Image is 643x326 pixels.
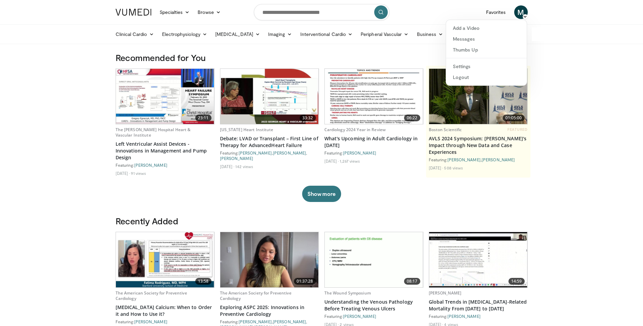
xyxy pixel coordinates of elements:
img: 607839b9-54d4-4fb2-9520-25a5d2532a31.620x360_q85_upscale.jpg [429,69,527,124]
a: [PERSON_NAME] [239,319,272,324]
a: 01:05:00 [429,69,527,124]
a: [US_STATE] Heart Institute [220,127,274,133]
a: Browse [194,5,225,19]
a: [PERSON_NAME] [134,319,167,324]
a: Specialties [156,5,194,19]
a: Thumbs Up [446,44,527,55]
button: Show more [302,186,341,202]
div: Featuring: [116,162,215,168]
a: Business [413,27,447,41]
span: 23:11 [195,115,212,121]
a: Boston Scientific [429,127,462,133]
a: [MEDICAL_DATA] [211,27,264,41]
a: Imaging [264,27,296,41]
a: [PERSON_NAME] [134,163,167,167]
a: 08:17 [325,232,423,287]
a: Global Trends in [MEDICAL_DATA]-Related Mortality From [DATE] to [DATE] [429,299,528,312]
div: M [446,20,527,86]
div: Featuring: [324,313,423,319]
span: 06:22 [404,115,420,121]
a: M [514,5,528,19]
img: 1c6a4e90-4a61-41a6-b0c0-5b9170d54451.620x360_q85_upscale.jpg [429,232,527,287]
a: AVLS 2024 Symposium: [PERSON_NAME]'s Impact through New Data and Case Experiences [429,135,528,156]
input: Search topics, interventions [254,4,389,20]
img: VuMedi Logo [116,9,152,16]
li: 91 views [131,170,146,176]
a: 14:59 [429,232,527,287]
a: Messages [446,34,527,44]
a: [PERSON_NAME] [239,150,272,155]
a: [PERSON_NAME] [429,290,462,296]
span: 01:05:00 [503,115,525,121]
a: 23:11 [116,69,214,124]
a: Understanding the Venous Pathology Before Treating Venous Ulcers [324,299,423,312]
a: 06:22 [325,69,423,124]
span: FEATURED [507,127,527,132]
a: [PERSON_NAME] [343,150,376,155]
a: [PERSON_NAME] [482,157,515,162]
a: Exploring ASPC 2025: Innovations in Preventive Cardiology [220,304,319,318]
img: 285d8d4a-5b79-4ffa-8319-4ebb03afffa0.620x360_q85_upscale.jpg [116,69,214,124]
a: Left Ventricular Assist Devices - Innovations in Management and Pump Design [116,141,215,161]
div: Featuring: [324,150,423,156]
a: The American Society for Preventive Cardiology [116,290,187,301]
li: [DATE] [429,165,443,170]
a: [PERSON_NAME] [447,314,481,319]
a: Electrophysiology [158,27,211,41]
span: 14:59 [508,278,525,285]
a: Interventional Cardio [296,27,357,41]
img: 3f83c8e8-51cb-4710-ab8b-8c68c6f59886.620x360_q85_upscale.jpg [325,69,423,124]
a: 33:32 [220,69,319,124]
a: [PERSON_NAME] [273,150,306,155]
a: [PERSON_NAME] [343,314,376,319]
a: [MEDICAL_DATA] Calcium: When to Order it and How to Use it? [116,304,215,318]
span: 13:58 [195,278,212,285]
h3: Recommended for You [116,52,528,63]
a: Debate: LVAD or Transplant – First Line of Therapy for AdvancedHeart Failure [220,135,319,149]
img: 97ba5849-e62a-4f19-9ffe-63c221b2d685.620x360_q85_upscale.jpg [325,232,423,287]
a: 13:58 [116,232,214,287]
span: 08:17 [404,278,420,285]
li: [DATE] [220,164,235,169]
div: Featuring: , , [220,150,319,161]
span: 33:32 [300,115,316,121]
a: The [PERSON_NAME] Hospital Heart & Vascular Institute [116,127,191,138]
li: 142 views [235,164,253,169]
a: [PERSON_NAME] [220,156,253,161]
img: 65187a12-683a-4670-aab9-1947a8c5148c.620x360_q85_upscale.jpg [220,232,319,287]
li: [DATE] [324,158,339,164]
a: Logout [446,72,527,83]
a: 01:37:28 [220,232,319,287]
h3: Recently Added [116,216,528,226]
a: Settings [446,61,527,72]
a: Cardiology 2024 Year in Review [324,127,386,133]
img: 2bd39402-6386-41d4-8284-c73209d66970.620x360_q85_upscale.jpg [116,232,214,287]
li: [DATE] [116,170,130,176]
a: Peripheral Vascular [357,27,413,41]
span: 01:37:28 [294,278,316,285]
a: Favorites [482,5,510,19]
img: 9832fe4b-a13f-4625-9cc2-eb18435a5f3e.620x360_q85_upscale.jpg [220,69,319,124]
div: Featuring: , [429,157,528,162]
a: [PERSON_NAME] [273,319,306,324]
a: Add a Video [446,23,527,34]
a: Clinical Cardio [112,27,158,41]
a: The American Society for Preventive Cardiology [220,290,292,301]
li: 508 views [444,165,463,170]
a: What's Upcoming in Adult Cardiology in [DATE] [324,135,423,149]
a: [PERSON_NAME] [447,157,481,162]
a: The Wound Symposium [324,290,371,296]
div: Featuring: [429,313,528,319]
div: Featuring: [116,319,215,324]
li: 1,267 views [340,158,360,164]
